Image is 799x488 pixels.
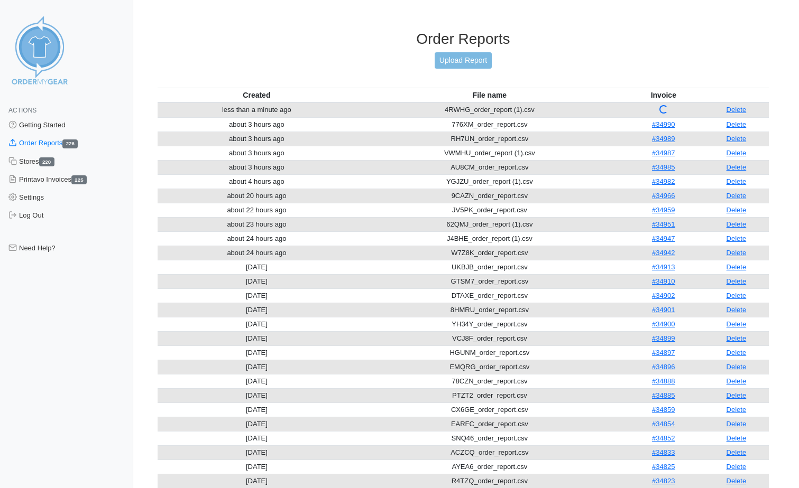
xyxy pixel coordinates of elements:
[652,391,675,399] a: #34885
[356,445,623,459] td: ACZCQ_order_report.csv
[158,102,356,118] td: less than a minute ago
[158,331,356,345] td: [DATE]
[652,120,675,128] a: #34990
[158,217,356,231] td: about 23 hours ago
[727,306,747,314] a: Delete
[727,120,747,128] a: Delete
[71,175,87,184] span: 225
[652,377,675,385] a: #34888
[356,189,623,203] td: 9CAZN_order_report.csv
[158,459,356,474] td: [DATE]
[727,149,747,157] a: Delete
[158,345,356,360] td: [DATE]
[623,88,704,102] th: Invoice
[727,434,747,442] a: Delete
[158,231,356,246] td: about 24 hours ago
[158,203,356,217] td: about 22 hours ago
[652,448,675,456] a: #34833
[356,345,623,360] td: HGUNM_order_report.csv
[727,220,747,228] a: Delete
[727,391,747,399] a: Delete
[158,132,356,146] td: about 3 hours ago
[727,263,747,271] a: Delete
[727,163,747,171] a: Delete
[652,249,675,257] a: #34942
[356,431,623,445] td: SNQ46_order_report.csv
[652,463,675,471] a: #34825
[158,445,356,459] td: [DATE]
[652,135,675,143] a: #34989
[356,317,623,331] td: YH34Y_order_report.csv
[356,102,623,118] td: 4RWHG_order_report (1).csv
[158,317,356,331] td: [DATE]
[652,306,675,314] a: #34901
[356,246,623,260] td: W7Z8K_order_report.csv
[652,334,675,342] a: #34899
[727,448,747,456] a: Delete
[652,220,675,228] a: #34951
[727,277,747,285] a: Delete
[356,217,623,231] td: 62QMJ_order_report (1).csv
[652,292,675,299] a: #34902
[727,292,747,299] a: Delete
[158,260,356,274] td: [DATE]
[727,406,747,414] a: Delete
[158,360,356,374] td: [DATE]
[356,402,623,417] td: CX6GE_order_report.csv
[652,277,675,285] a: #34910
[356,360,623,374] td: EMQRG_order_report.csv
[356,474,623,488] td: R4TZQ_order_report.csv
[356,374,623,388] td: 78CZN_order_report.csv
[356,417,623,431] td: EARFC_order_report.csv
[356,388,623,402] td: PTZT2_order_report.csv
[727,234,747,242] a: Delete
[652,434,675,442] a: #34852
[652,477,675,485] a: #34823
[158,288,356,303] td: [DATE]
[727,463,747,471] a: Delete
[158,417,356,431] td: [DATE]
[158,303,356,317] td: [DATE]
[158,117,356,132] td: about 3 hours ago
[158,474,356,488] td: [DATE]
[652,149,675,157] a: #34987
[356,132,623,146] td: RH7UN_order_report.csv
[652,420,675,428] a: #34854
[356,274,623,288] td: GTSM7_order_report.csv
[356,117,623,132] td: 776XM_order_report.csv
[727,363,747,371] a: Delete
[356,146,623,160] td: VWMHU_order_report (1).csv
[727,106,747,114] a: Delete
[727,206,747,214] a: Delete
[727,377,747,385] a: Delete
[727,135,747,143] a: Delete
[727,477,747,485] a: Delete
[158,388,356,402] td: [DATE]
[652,163,675,171] a: #34985
[652,206,675,214] a: #34959
[652,192,675,200] a: #34966
[158,146,356,160] td: about 3 hours ago
[356,288,623,303] td: DTAXE_order_report.csv
[727,249,747,257] a: Delete
[356,174,623,189] td: YGJZU_order_report (1).csv
[158,374,356,388] td: [DATE]
[356,459,623,474] td: AYEA6_order_report.csv
[652,263,675,271] a: #34913
[727,334,747,342] a: Delete
[356,203,623,217] td: JV5PK_order_report.csv
[727,320,747,328] a: Delete
[652,320,675,328] a: #34900
[158,160,356,174] td: about 3 hours ago
[356,331,623,345] td: VCJ8F_order_report.csv
[356,88,623,102] th: File name
[158,431,356,445] td: [DATE]
[727,420,747,428] a: Delete
[8,107,36,114] span: Actions
[435,52,492,69] a: Upload Report
[158,189,356,203] td: about 20 hours ago
[727,192,747,200] a: Delete
[356,160,623,174] td: AU8CM_order_report.csv
[652,234,675,242] a: #34947
[39,157,54,166] span: 220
